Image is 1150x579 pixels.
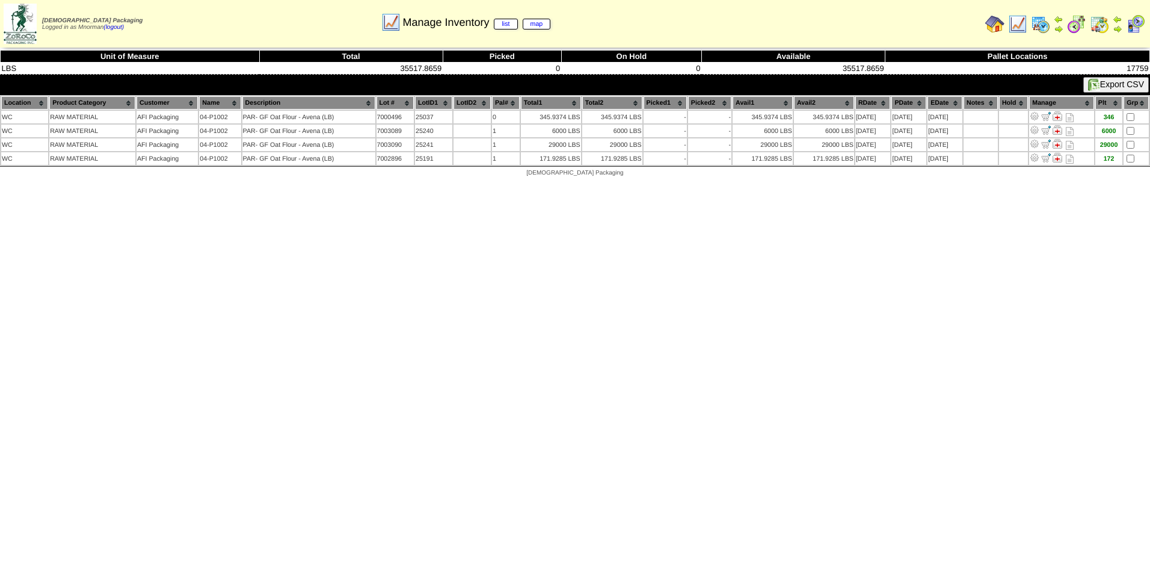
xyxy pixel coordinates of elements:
[885,63,1150,75] td: 17759
[1083,77,1149,93] button: Export CSV
[381,13,401,32] img: line_graph.gif
[927,96,962,110] th: EDate
[377,96,414,110] th: Lot #
[644,125,687,137] td: -
[49,138,135,151] td: RAW MATERIAL
[927,152,962,165] td: [DATE]
[377,111,414,123] td: 7000496
[1054,14,1063,24] img: arrowleft.gif
[855,125,891,137] td: [DATE]
[582,152,642,165] td: 171.9285 LBS
[1,152,48,165] td: WC
[702,63,885,75] td: 35517.8659
[733,152,793,165] td: 171.9285 LBS
[1030,139,1039,149] img: Adjust
[582,96,642,110] th: Total2
[561,63,701,75] td: 0
[702,51,885,63] th: Available
[377,152,414,165] td: 7002896
[1,51,260,63] th: Unit of Measure
[891,152,926,165] td: [DATE]
[377,125,414,137] td: 7003089
[1030,153,1039,163] img: Adjust
[733,111,793,123] td: 345.9374 LBS
[4,4,37,44] img: zoroco-logo-small.webp
[794,111,854,123] td: 345.9374 LBS
[1041,125,1051,135] img: Move
[521,152,581,165] td: 171.9285 LBS
[242,96,375,110] th: Description
[855,152,891,165] td: [DATE]
[1066,127,1074,136] i: Note
[443,51,561,63] th: Picked
[199,152,241,165] td: 04-P1002
[688,111,731,123] td: -
[137,138,198,151] td: AFI Packaging
[137,125,198,137] td: AFI Packaging
[1096,155,1122,163] div: 172
[688,152,731,165] td: -
[1030,111,1039,121] img: Adjust
[523,19,551,29] a: map
[492,96,520,110] th: Pal#
[492,152,520,165] td: 1
[999,96,1028,110] th: Hold
[49,152,135,165] td: RAW MATERIAL
[1041,153,1051,163] img: Move
[521,125,581,137] td: 6000 LBS
[1,96,48,110] th: Location
[1,125,48,137] td: WC
[103,24,124,31] a: (logout)
[42,17,143,31] span: Logged in as Mnorman
[794,152,854,165] td: 171.9285 LBS
[885,51,1150,63] th: Pallet Locations
[1053,153,1062,163] img: Manage Hold
[199,138,241,151] td: 04-P1002
[199,125,241,137] td: 04-P1002
[1053,139,1062,149] img: Manage Hold
[1031,14,1050,34] img: calendarprod.gif
[492,125,520,137] td: 1
[402,16,550,29] span: Manage Inventory
[526,170,623,176] span: [DEMOGRAPHIC_DATA] Packaging
[1,63,260,75] td: LBS
[137,111,198,123] td: AFI Packaging
[927,111,962,123] td: [DATE]
[561,51,701,63] th: On Hold
[891,111,926,123] td: [DATE]
[415,152,452,165] td: 25191
[1053,111,1062,121] img: Manage Hold
[521,111,581,123] td: 345.9374 LBS
[1066,113,1074,122] i: Note
[855,96,891,110] th: RDate
[1030,125,1039,135] img: Adjust
[644,111,687,123] td: -
[644,138,687,151] td: -
[242,138,375,151] td: PAR- GF Oat Flour - Avena (LB)
[891,125,926,137] td: [DATE]
[688,125,731,137] td: -
[415,125,452,137] td: 25240
[891,96,926,110] th: PDate
[454,96,491,110] th: LotID2
[927,138,962,151] td: [DATE]
[794,96,854,110] th: Avail2
[492,111,520,123] td: 0
[1066,141,1074,150] i: Note
[733,125,793,137] td: 6000 LBS
[49,96,135,110] th: Product Category
[1113,14,1122,24] img: arrowleft.gif
[1096,141,1122,149] div: 29000
[985,14,1004,34] img: home.gif
[1,138,48,151] td: WC
[521,96,581,110] th: Total1
[242,125,375,137] td: PAR- GF Oat Flour - Avena (LB)
[377,138,414,151] td: 7003090
[242,111,375,123] td: PAR- GF Oat Flour - Avena (LB)
[794,125,854,137] td: 6000 LBS
[1041,139,1051,149] img: Move
[199,96,241,110] th: Name
[137,152,198,165] td: AFI Packaging
[259,63,443,75] td: 35517.8659
[582,111,642,123] td: 345.9374 LBS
